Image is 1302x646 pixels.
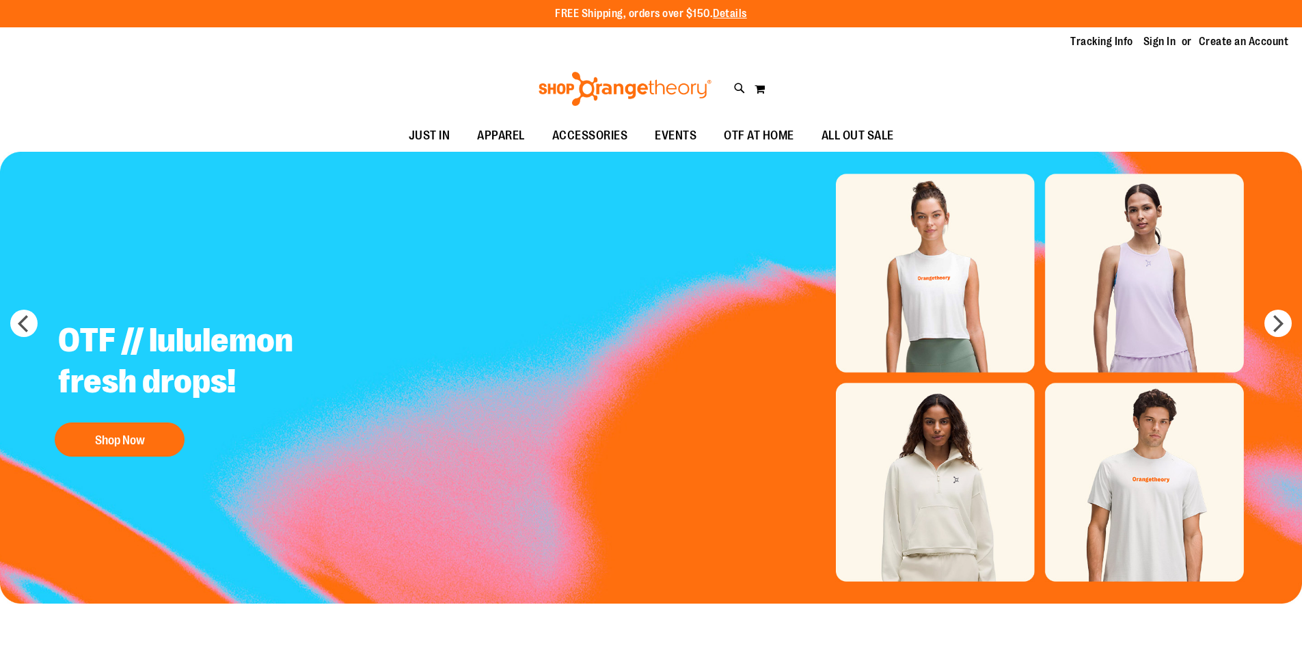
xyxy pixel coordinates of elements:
[1143,34,1176,49] a: Sign In
[537,72,714,106] img: Shop Orangetheory
[477,120,525,151] span: APPAREL
[48,310,388,416] h2: OTF // lululemon fresh drops!
[552,120,628,151] span: ACCESSORIES
[713,8,747,20] a: Details
[1264,310,1292,337] button: next
[724,120,794,151] span: OTF AT HOME
[55,422,185,457] button: Shop Now
[555,6,747,22] p: FREE Shipping, orders over $150.
[822,120,894,151] span: ALL OUT SALE
[10,310,38,337] button: prev
[1199,34,1289,49] a: Create an Account
[1070,34,1133,49] a: Tracking Info
[409,120,450,151] span: JUST IN
[655,120,696,151] span: EVENTS
[48,310,388,463] a: OTF // lululemon fresh drops! Shop Now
